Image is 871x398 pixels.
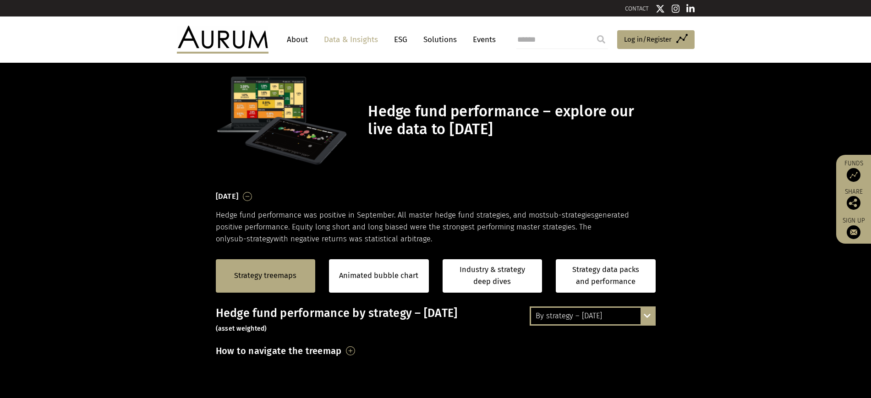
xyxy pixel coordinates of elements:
p: Hedge fund performance was positive in September. All master hedge fund strategies, and most gene... [216,209,656,245]
div: By strategy – [DATE] [531,308,654,324]
span: sub-strategies [546,211,595,219]
a: Data & Insights [319,31,383,48]
a: Sign up [841,217,866,239]
h1: Hedge fund performance – explore our live data to [DATE] [368,103,653,138]
a: Log in/Register [617,30,695,49]
input: Submit [592,30,610,49]
a: Strategy treemaps [234,270,296,282]
h3: [DATE] [216,190,239,203]
a: Events [468,31,496,48]
span: Log in/Register [624,34,672,45]
img: Access Funds [847,168,860,182]
a: Funds [841,159,866,182]
a: About [282,31,312,48]
img: Share this post [847,196,860,210]
h3: How to navigate the treemap [216,343,342,359]
a: ESG [389,31,412,48]
h3: Hedge fund performance by strategy – [DATE] [216,306,656,334]
span: sub-strategy [230,234,274,243]
a: Solutions [419,31,461,48]
a: Animated bubble chart [339,270,418,282]
img: Instagram icon [672,4,680,13]
small: (asset weighted) [216,325,267,333]
a: CONTACT [625,5,649,12]
img: Aurum [177,26,268,53]
img: Twitter icon [656,4,665,13]
div: Share [841,189,866,210]
a: Strategy data packs and performance [556,259,656,293]
img: Sign up to our newsletter [847,225,860,239]
img: Linkedin icon [686,4,695,13]
a: Industry & strategy deep dives [443,259,542,293]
